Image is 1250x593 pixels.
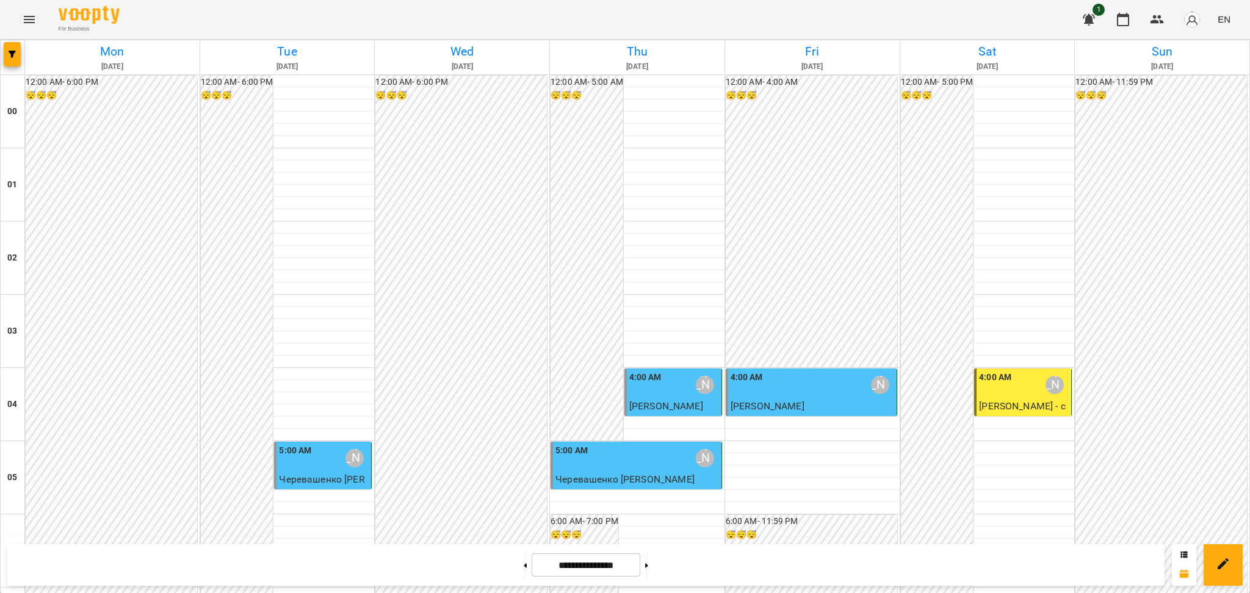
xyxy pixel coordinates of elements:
h6: 12:00 AM - 4:00 AM [726,76,897,89]
h6: 6:00 AM - 7:00 PM [551,515,618,528]
h6: 12:00 AM - 6:00 PM [375,76,547,89]
span: Черевашенко [PERSON_NAME] [555,473,695,485]
h6: 02 [7,251,17,265]
p: індивід матем 45 хв [731,414,894,428]
h6: [DATE] [902,61,1073,73]
h6: Wed [377,42,547,61]
label: 5:00 AM [555,444,588,458]
h6: 😴😴😴 [726,89,897,102]
label: 4:00 AM [629,371,662,384]
h6: 12:00 AM - 6:00 PM [26,76,197,89]
h6: Fri [727,42,898,61]
span: EN [1218,13,1230,26]
h6: 😴😴😴 [551,528,618,542]
p: індивід матем 45 хв [629,414,719,442]
h6: 03 [7,325,17,338]
label: 5:00 AM [279,444,311,458]
h6: Tue [202,42,373,61]
span: [PERSON_NAME] [731,400,804,412]
span: For Business [59,25,120,33]
span: Черевашенко [PERSON_NAME] [279,473,364,500]
button: EN [1213,8,1235,31]
h6: Mon [27,42,198,61]
h6: [DATE] [727,61,898,73]
img: avatar_s.png [1183,11,1201,28]
div: Галушка Оксана [345,449,364,467]
h6: Sat [902,42,1073,61]
h6: 😴😴😴 [901,89,974,102]
h6: 12:00 AM - 5:00 PM [901,76,974,89]
div: Галушка Оксана [1046,376,1064,394]
img: Voopty Logo [59,6,120,24]
label: 4:00 AM [731,371,763,384]
span: 1 [1093,4,1105,16]
h6: 😴😴😴 [1075,89,1247,102]
div: Галушка Оксана [871,376,889,394]
span: [PERSON_NAME] - син. [PERSON_NAME] - мама [979,400,1066,440]
h6: Sun [1077,42,1248,61]
button: Menu [15,5,44,34]
div: Галушка Оксана [696,449,714,467]
h6: 6:00 AM - 11:59 PM [726,515,897,528]
h6: 12:00 AM - 6:00 PM [201,76,273,89]
h6: 00 [7,105,17,118]
p: індивід МА 45 хв [555,487,719,501]
label: 4:00 AM [979,371,1011,384]
h6: 😴😴😴 [201,89,273,102]
h6: 12:00 AM - 5:00 AM [551,76,623,89]
h6: Thu [552,42,723,61]
h6: [DATE] [377,61,547,73]
h6: 04 [7,398,17,411]
h6: 01 [7,178,17,192]
div: Галушка Оксана [696,376,714,394]
h6: [DATE] [1077,61,1248,73]
span: [PERSON_NAME] [629,400,703,412]
h6: [DATE] [27,61,198,73]
h6: 😴😴😴 [726,528,897,542]
h6: 😴😴😴 [26,89,197,102]
h6: 05 [7,471,17,484]
h6: 12:00 AM - 11:59 PM [1075,76,1247,89]
h6: 😴😴😴 [375,89,547,102]
h6: [DATE] [202,61,373,73]
h6: 😴😴😴 [551,89,623,102]
h6: [DATE] [552,61,723,73]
